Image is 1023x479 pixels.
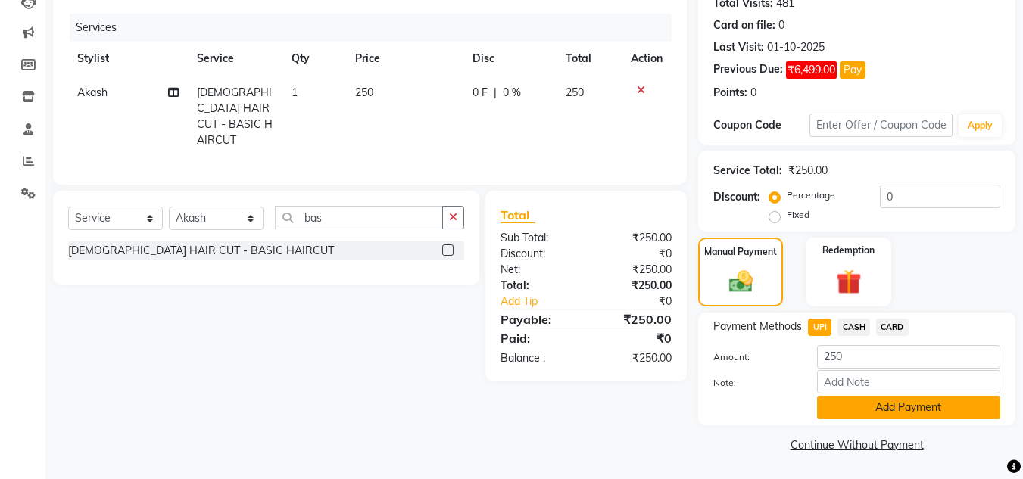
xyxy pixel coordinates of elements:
[586,262,683,278] div: ₹250.00
[586,246,683,262] div: ₹0
[713,189,760,205] div: Discount:
[722,268,760,295] img: _cash.svg
[557,42,622,76] th: Total
[566,86,584,99] span: 250
[489,246,586,262] div: Discount:
[188,42,283,76] th: Service
[822,244,875,257] label: Redemption
[197,86,273,147] span: [DEMOGRAPHIC_DATA] HAIR CUT - BASIC HAIRCUT
[817,370,1000,393] input: Add Note
[713,39,764,55] div: Last Visit:
[463,42,557,76] th: Disc
[840,61,865,79] button: Pay
[713,163,782,179] div: Service Total:
[489,294,602,309] a: Add Tip
[586,350,683,366] div: ₹250.00
[828,266,869,297] img: _gift.svg
[473,85,488,101] span: 0 F
[713,61,783,79] div: Previous Due:
[489,262,586,278] div: Net:
[603,294,684,309] div: ₹0
[503,85,521,101] span: 0 %
[876,319,909,336] span: CARD
[346,42,463,76] th: Price
[713,319,802,334] span: Payment Methods
[489,329,586,347] div: Paid:
[489,310,586,328] div: Payable:
[786,61,837,79] span: ₹6,499.00
[77,86,108,99] span: Akash
[767,39,825,55] div: 01-10-2025
[586,329,683,347] div: ₹0
[702,350,805,364] label: Amount:
[817,396,1000,419] button: Add Payment
[68,42,188,76] th: Stylist
[355,86,373,99] span: 250
[817,345,1000,369] input: Amount
[494,85,497,101] span: |
[713,17,775,33] div: Card on file:
[809,114,953,137] input: Enter Offer / Coupon Code
[837,319,870,336] span: CASH
[704,245,777,259] label: Manual Payment
[702,376,805,390] label: Note:
[778,17,784,33] div: 0
[959,114,1002,137] button: Apply
[713,85,747,101] div: Points:
[68,243,334,259] div: [DEMOGRAPHIC_DATA] HAIR CUT - BASIC HAIRCUT
[787,188,835,202] label: Percentage
[70,14,683,42] div: Services
[292,86,298,99] span: 1
[788,163,828,179] div: ₹250.00
[282,42,346,76] th: Qty
[586,230,683,246] div: ₹250.00
[586,310,683,328] div: ₹250.00
[501,207,535,223] span: Total
[808,319,831,336] span: UPI
[489,278,586,294] div: Total:
[275,206,443,229] input: Search or Scan
[713,117,809,133] div: Coupon Code
[750,85,756,101] div: 0
[787,208,809,222] label: Fixed
[586,278,683,294] div: ₹250.00
[489,230,586,246] div: Sub Total:
[701,437,1012,453] a: Continue Without Payment
[489,350,586,366] div: Balance :
[622,42,672,76] th: Action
